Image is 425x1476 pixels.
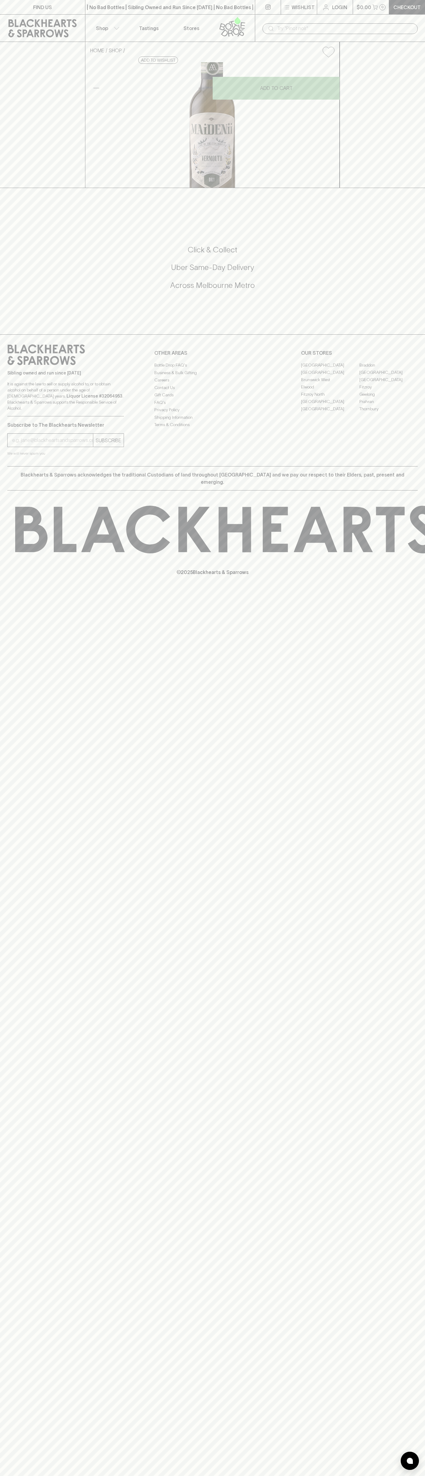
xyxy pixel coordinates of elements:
[301,361,359,369] a: [GEOGRAPHIC_DATA]
[381,5,384,9] p: 0
[154,377,271,384] a: Careers
[138,56,178,64] button: Add to wishlist
[154,399,271,406] a: FAQ's
[301,369,359,376] a: [GEOGRAPHIC_DATA]
[12,471,413,486] p: Blackhearts & Sparrows acknowledges the traditional Custodians of land throughout [GEOGRAPHIC_DAT...
[359,398,418,405] a: Prahran
[301,349,418,357] p: OUR STORES
[67,394,122,398] strong: Liquor License #32064953
[7,450,124,456] p: We will never spam you
[96,437,121,444] p: SUBSCRIBE
[85,15,128,42] button: Shop
[90,48,104,53] a: HOME
[301,391,359,398] a: Fitzroy North
[109,48,122,53] a: SHOP
[85,62,339,188] img: 12717.png
[7,370,124,376] p: Sibling owned and run since [DATE]
[33,4,52,11] p: FIND US
[320,44,337,60] button: Add to wishlist
[301,376,359,383] a: Brunswick West
[154,421,271,429] a: Terms & Conditions
[154,362,271,369] a: Bottle Drop FAQ's
[7,280,418,290] h5: Across Melbourne Metro
[301,383,359,391] a: Elwood
[154,414,271,421] a: Shipping Information
[12,436,93,445] input: e.g. jane@blackheartsandsparrows.com.au
[93,434,124,447] button: SUBSCRIBE
[7,220,418,322] div: Call to action block
[96,25,108,32] p: Shop
[7,262,418,272] h5: Uber Same-Day Delivery
[170,15,213,42] a: Stores
[183,25,199,32] p: Stores
[154,406,271,414] a: Privacy Policy
[154,384,271,391] a: Contact Us
[301,405,359,412] a: [GEOGRAPHIC_DATA]
[7,245,418,255] h5: Click & Collect
[359,376,418,383] a: [GEOGRAPHIC_DATA]
[407,1458,413,1464] img: bubble-icon
[277,24,413,33] input: Try "Pinot noir"
[359,405,418,412] a: Thornbury
[359,391,418,398] a: Geelong
[292,4,315,11] p: Wishlist
[154,349,271,357] p: OTHER AREAS
[154,369,271,376] a: Business & Bulk Gifting
[7,381,124,411] p: It is against the law to sell or supply alcohol to, or to obtain alcohol on behalf of a person un...
[359,383,418,391] a: Fitzroy
[128,15,170,42] a: Tastings
[359,369,418,376] a: [GEOGRAPHIC_DATA]
[393,4,421,11] p: Checkout
[357,4,371,11] p: $0.00
[332,4,347,11] p: Login
[7,421,124,429] p: Subscribe to The Blackhearts Newsletter
[359,361,418,369] a: Braddon
[154,391,271,399] a: Gift Cards
[260,84,293,92] p: ADD TO CART
[139,25,159,32] p: Tastings
[213,77,340,100] button: ADD TO CART
[301,398,359,405] a: [GEOGRAPHIC_DATA]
